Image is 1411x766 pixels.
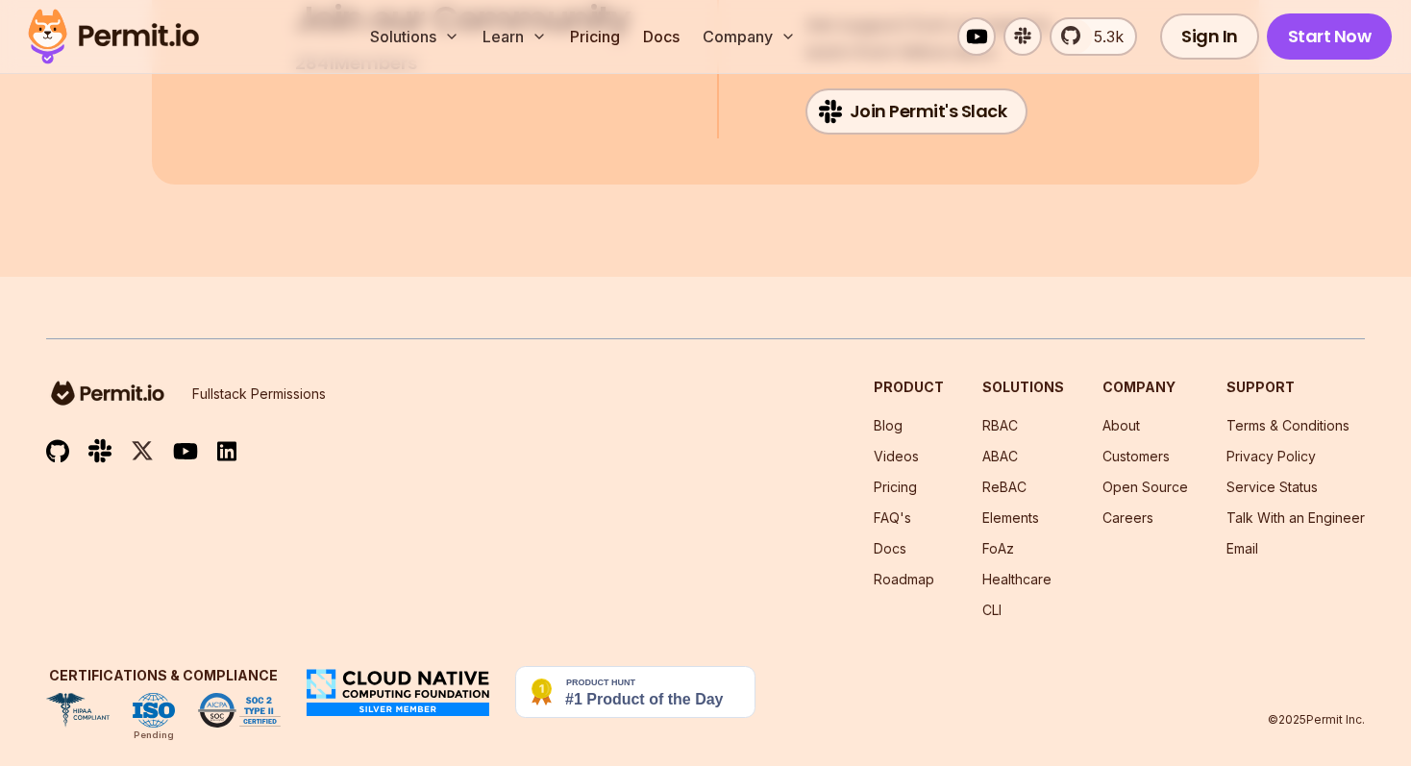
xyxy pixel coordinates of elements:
img: SOC [198,693,281,728]
a: Careers [1102,509,1153,526]
div: Pending [134,728,174,743]
p: © 2025 Permit Inc. [1268,712,1365,728]
button: Learn [475,17,555,56]
a: Open Source [1102,479,1188,495]
a: About [1102,417,1140,433]
img: linkedin [217,440,236,462]
a: Roadmap [874,571,934,587]
a: Customers [1102,448,1170,464]
a: FAQ's [874,509,911,526]
img: logo [46,378,169,408]
a: ReBAC [982,479,1027,495]
h3: Certifications & Compliance [46,666,281,685]
a: ABAC [982,448,1018,464]
img: Permit.io - Never build permissions again | Product Hunt [515,666,755,718]
a: Blog [874,417,903,433]
a: CLI [982,602,1002,618]
h3: Support [1226,378,1365,397]
img: twitter [131,439,154,463]
a: FoAz [982,540,1014,556]
h3: Solutions [982,378,1064,397]
button: Solutions [362,17,467,56]
a: Docs [635,17,687,56]
a: Videos [874,448,919,464]
a: Elements [982,509,1039,526]
a: RBAC [982,417,1018,433]
a: Email [1226,540,1258,556]
a: Start Now [1267,13,1393,60]
a: Terms & Conditions [1226,417,1349,433]
h3: Product [874,378,944,397]
a: Service Status [1226,479,1318,495]
a: Privacy Policy [1226,448,1316,464]
img: github [46,439,69,463]
img: ISO [133,693,175,728]
a: 5.3k [1050,17,1137,56]
a: Healthcare [982,571,1052,587]
a: Talk With an Engineer [1226,509,1365,526]
img: slack [88,437,111,463]
button: Company [695,17,804,56]
a: Pricing [874,479,917,495]
a: Join Permit's Slack [805,88,1028,135]
a: Pricing [562,17,628,56]
h3: Company [1102,378,1188,397]
span: 5.3k [1082,25,1124,48]
img: youtube [173,440,198,462]
img: HIPAA [46,693,110,728]
img: Permit logo [19,4,208,69]
a: Docs [874,540,906,556]
p: Fullstack Permissions [192,384,326,404]
a: Sign In [1160,13,1259,60]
